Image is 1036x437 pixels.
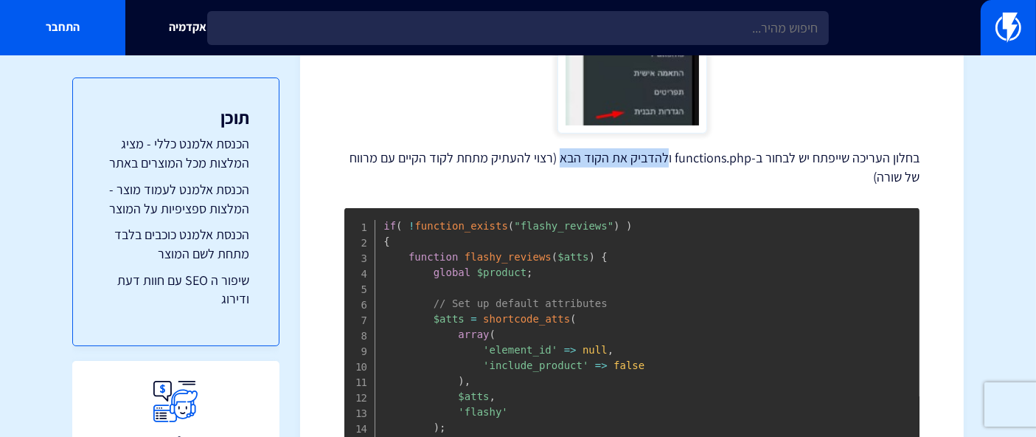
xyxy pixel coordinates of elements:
[102,180,249,218] a: הכנסת אלמנט לעמוד מוצר - המלצות ספציפיות על המוצר
[409,220,414,232] span: !
[483,313,570,325] span: shortcode_atts
[434,421,439,433] span: )
[458,328,489,340] span: array
[102,134,249,172] a: הכנסת אלמנט כללי - מציג המלצות מכל המוצרים באתר
[470,313,476,325] span: =
[434,297,608,309] span: // Set up default attributes
[102,271,249,309] a: שיפור ה SEO עם חוות דעת ודירוג
[383,220,396,232] span: if
[514,220,613,232] span: "flashy_reviews"
[396,220,402,232] span: (
[458,406,507,418] span: 'flashy'
[414,220,507,232] span: function_exists
[477,266,526,278] span: $product
[439,421,445,433] span: ;
[434,313,465,325] span: $atts
[102,108,249,127] h3: תוכן
[613,220,619,232] span: )
[102,225,249,263] a: הכנסת אלמנט כוכבים בלבד מתחת לשם המוצר
[588,251,594,263] span: )
[434,266,471,278] span: global
[608,344,613,356] span: ,
[409,251,458,263] span: function
[583,344,608,356] span: null
[465,251,552,263] span: flashy_reviews
[601,251,607,263] span: {
[570,313,576,325] span: (
[490,328,496,340] span: (
[526,266,532,278] span: ;
[465,375,470,387] span: ,
[483,344,557,356] span: 'element_id'
[595,359,608,371] span: =>
[564,344,577,356] span: =>
[344,148,919,186] p: בחלון העריכה שייפתח יש לבחור ב-functions.php ולהדביק את הקוד הבא (רצוי להעתיק מתחת לקוד הקיים עם ...
[552,251,557,263] span: (
[626,220,632,232] span: )
[458,375,464,387] span: )
[458,390,489,402] span: $atts
[490,390,496,402] span: ,
[613,359,644,371] span: false
[508,220,514,232] span: (
[557,251,588,263] span: $atts
[383,235,389,247] span: {
[207,11,829,45] input: חיפוש מהיר...
[483,359,588,371] span: 'include_product'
